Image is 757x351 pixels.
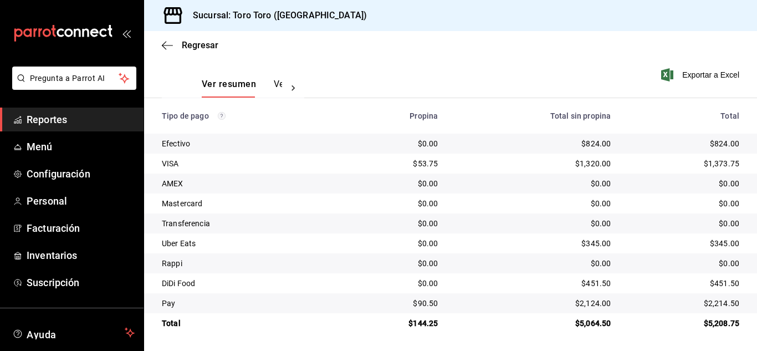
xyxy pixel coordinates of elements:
[628,158,739,169] div: $1,373.75
[456,258,611,269] div: $0.00
[27,166,135,181] span: Configuración
[162,298,334,309] div: Pay
[352,138,438,149] div: $0.00
[456,198,611,209] div: $0.00
[162,238,334,249] div: Uber Eats
[352,238,438,249] div: $0.00
[456,218,611,229] div: $0.00
[456,111,611,120] div: Total sin propina
[162,318,334,329] div: Total
[352,158,438,169] div: $53.75
[8,80,136,92] a: Pregunta a Parrot AI
[352,258,438,269] div: $0.00
[352,278,438,289] div: $0.00
[456,158,611,169] div: $1,320.00
[162,40,218,50] button: Regresar
[27,139,135,154] span: Menú
[352,178,438,189] div: $0.00
[456,278,611,289] div: $451.50
[352,298,438,309] div: $90.50
[352,218,438,229] div: $0.00
[27,112,135,127] span: Reportes
[628,298,739,309] div: $2,214.50
[162,111,334,120] div: Tipo de pago
[27,275,135,290] span: Suscripción
[162,138,334,149] div: Efectivo
[628,318,739,329] div: $5,208.75
[162,258,334,269] div: Rappi
[184,9,367,22] h3: Sucursal: Toro Toro ([GEOGRAPHIC_DATA])
[352,318,438,329] div: $144.25
[628,138,739,149] div: $824.00
[456,318,611,329] div: $5,064.50
[352,111,438,120] div: Propina
[456,238,611,249] div: $345.00
[122,29,131,38] button: open_drawer_menu
[27,248,135,263] span: Inventarios
[628,278,739,289] div: $451.50
[30,73,119,84] span: Pregunta a Parrot AI
[628,198,739,209] div: $0.00
[628,178,739,189] div: $0.00
[162,158,334,169] div: VISA
[274,79,315,98] button: Ver pagos
[456,178,611,189] div: $0.00
[628,238,739,249] div: $345.00
[218,112,226,120] svg: Los pagos realizados con Pay y otras terminales son montos brutos.
[628,258,739,269] div: $0.00
[202,79,256,98] button: Ver resumen
[202,79,282,98] div: navigation tabs
[162,198,334,209] div: Mastercard
[27,194,135,208] span: Personal
[456,298,611,309] div: $2,124.00
[162,178,334,189] div: AMEX
[352,198,438,209] div: $0.00
[182,40,218,50] span: Regresar
[162,218,334,229] div: Transferencia
[663,68,739,82] button: Exportar a Excel
[162,278,334,289] div: DiDi Food
[12,67,136,90] button: Pregunta a Parrot AI
[27,221,135,236] span: Facturación
[628,111,739,120] div: Total
[456,138,611,149] div: $824.00
[27,326,120,339] span: Ayuda
[628,218,739,229] div: $0.00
